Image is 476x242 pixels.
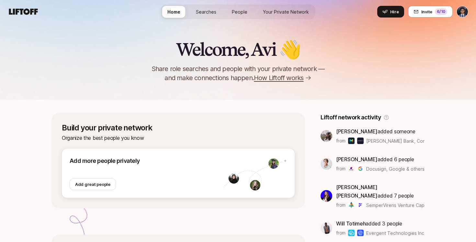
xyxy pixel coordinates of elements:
[62,134,295,142] p: Organize the best people you know
[390,8,399,15] span: Hire
[336,220,366,227] span: Will Totimeh
[321,130,332,142] img: 3f97a976_3792_4baf_b6b0_557933e89327.jpg
[70,156,223,165] p: Add more people privately
[377,6,404,18] button: Hire
[321,158,332,170] img: a24d8b60_38b7_44bc_9459_9cd861be1c31.jfif
[357,165,364,172] img: Google
[348,138,355,144] img: Monzo Bank
[435,8,447,15] div: 6 /10
[196,8,216,15] span: Searches
[457,6,468,17] img: Avi Saraf
[321,190,332,202] img: 891135f0_4162_4ff7_9523_6dcedf045379.jpg
[336,137,346,145] p: from
[336,229,346,237] p: from
[348,165,355,172] img: Docusign
[268,158,279,169] img: 1638564092644
[232,8,247,15] span: People
[254,73,311,82] a: How Liftoff works
[336,127,425,136] p: added someone
[421,8,432,15] span: Invite
[336,184,378,199] span: [PERSON_NAME] [PERSON_NAME]
[336,219,425,228] p: added 3 people
[348,230,355,236] img: Evergent Technologies Inc.
[366,138,475,144] span: [PERSON_NAME] Bank, Connect Ventures & others
[321,222,332,234] img: aea67e6f_ae9a_43ed_8611_13ae6648ed16.jpg
[336,156,378,163] span: [PERSON_NAME]
[227,6,253,18] a: People
[254,73,303,82] span: How Liftoff works
[321,113,381,122] p: Liftoff network activity
[457,6,468,18] button: Avi Saraf
[357,230,364,236] img: Rhode Island School of Design
[263,8,309,15] span: Your Private Network
[141,64,335,82] p: Share role searches and people with your private network — and make connections happen.
[336,155,425,163] p: added 6 people
[408,6,453,18] button: Invite6/10
[336,165,346,173] p: from
[357,202,364,208] img: FoodHealth Company
[348,202,355,208] img: SemperVirens Venture Capital
[70,178,116,190] button: Add great people
[162,6,186,18] a: Home
[357,138,364,144] img: Connect Ventures
[366,165,425,172] span: Docusign, Google & others
[62,123,295,132] p: Build your private network
[191,6,221,18] a: Searches
[336,201,346,209] p: from
[176,40,300,59] h2: Welcome, Avi 👋
[167,8,180,15] span: Home
[250,180,260,190] img: 1651862386856
[336,128,378,135] span: [PERSON_NAME]
[229,173,239,184] img: 1698421680462
[258,6,314,18] a: Your Private Network
[336,183,425,200] p: added 7 people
